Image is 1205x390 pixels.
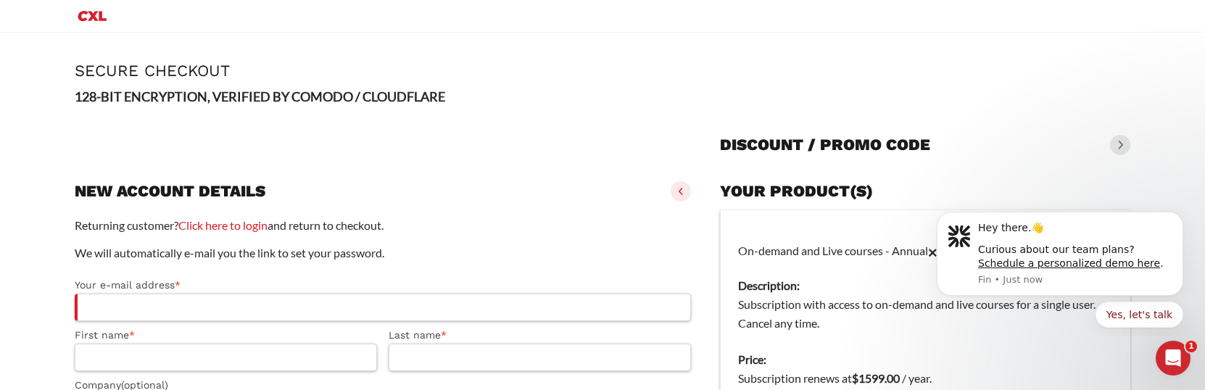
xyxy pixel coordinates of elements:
[75,181,265,202] h3: New account details
[738,371,932,385] span: Subscription renews at .
[75,277,691,294] label: Your e-mail address
[738,295,1113,333] dd: Subscription with access to on-demand and live courses for a single user. Cancel any time.
[1185,341,1197,352] span: 1
[178,218,268,232] a: Click here to login
[75,244,691,262] p: We will automatically e-mail you the link to set your password.
[75,62,1130,80] h1: Secure Checkout
[852,371,900,385] bdi: 1599.00
[1156,341,1190,376] iframe: Intercom live chat
[389,327,691,344] label: Last name
[720,210,1130,342] td: On-demand and Live courses - Annual
[738,276,1113,295] dt: Description:
[720,135,930,155] h3: Discount / promo code
[738,350,1113,369] dt: Price:
[75,216,691,235] p: Returning customer? and return to checkout.
[75,327,377,344] label: First name
[75,88,445,104] strong: 128-BIT ENCRYPTION, VERIFIED BY COMODO / CLOUDFLARE
[902,371,929,385] span: / year
[915,199,1205,336] iframe: Intercom notifications message
[852,371,858,385] span: $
